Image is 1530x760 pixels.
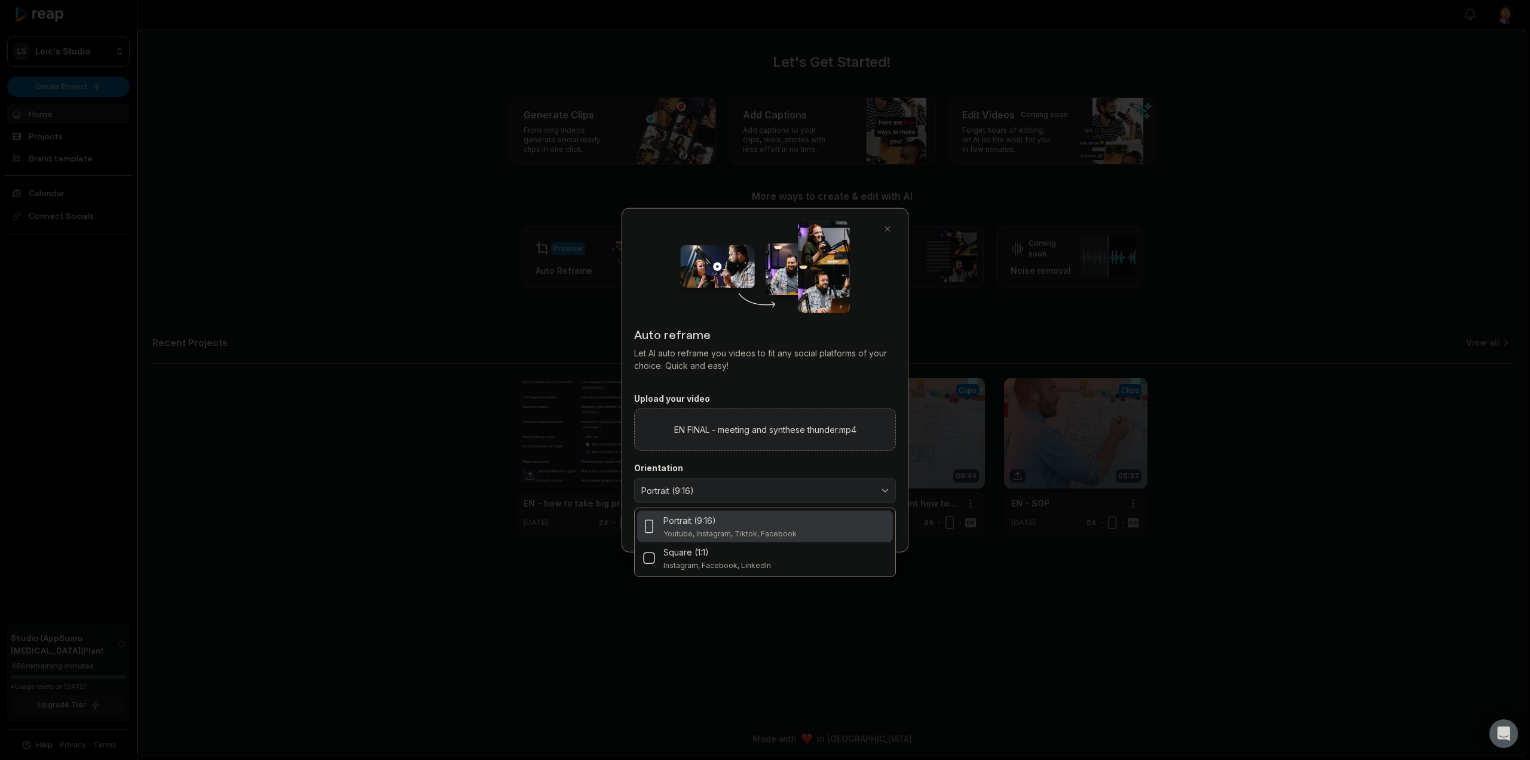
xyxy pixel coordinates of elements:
label: Upload your video [634,393,896,404]
p: Instagram, Facebook, LinkedIn [663,561,771,570]
img: auto_reframe_dialog.png [680,220,849,313]
p: Square (1:1) [663,546,709,558]
p: Let AI auto reframe you videos to fit any social platforms of your choice. Quick and easy! [634,346,896,371]
label: EN FINAL - meeting and synthese thunder.mp4 [674,423,856,436]
p: Youtube, Instagram, Tiktok, Facebook [663,529,797,539]
div: Portrait (9:16) [634,508,896,577]
p: Portrait (9:16) [663,514,716,527]
span: Portrait (9:16) [641,485,872,496]
h2: Auto reframe [634,325,896,343]
button: Portrait (9:16) [634,478,896,503]
label: Orientation [634,463,896,474]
